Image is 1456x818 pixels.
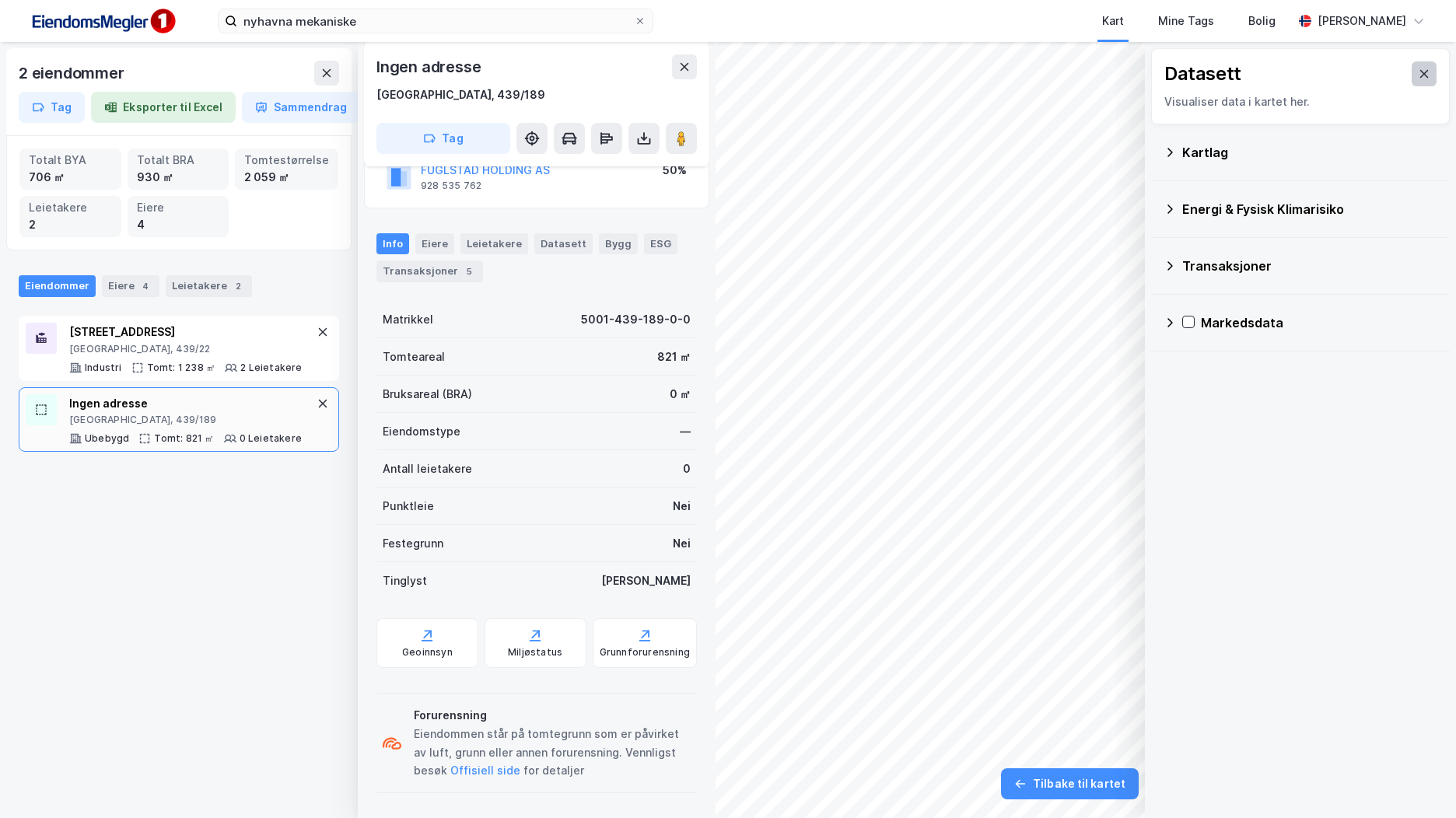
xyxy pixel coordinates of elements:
div: Energi & Fysisk Klimarisiko [1182,200,1437,218]
div: Festegrunn [383,534,443,553]
div: Nei [673,534,691,553]
div: Industri [85,362,122,374]
div: Datasett [1164,61,1241,86]
div: Tomtestørrelse [244,152,329,169]
div: 928 535 762 [421,180,481,192]
div: 0 Leietakere [240,432,302,445]
div: 2 [230,278,246,294]
button: Tag [376,123,510,154]
div: Bolig [1248,12,1276,30]
div: [STREET_ADDRESS] [69,323,303,341]
div: Ingen adresse [376,54,484,79]
div: Transaksjoner [376,260,483,282]
div: Markedsdata [1201,313,1437,332]
div: Datasett [534,233,593,253]
div: Transaksjoner [1182,257,1437,275]
div: Eiendomstype [383,422,460,441]
div: 2 [29,216,112,233]
iframe: Chat Widget [1378,743,1456,818]
div: 5 [461,264,477,279]
div: [GEOGRAPHIC_DATA], 439/189 [376,86,545,104]
button: Tilbake til kartet [1001,768,1139,799]
div: Totalt BRA [137,152,220,169]
div: Leietakere [166,275,252,297]
div: Eiendommer [19,275,96,297]
div: 50% [663,161,687,180]
div: [GEOGRAPHIC_DATA], 439/189 [69,414,302,426]
div: 4 [138,278,153,294]
div: Info [376,233,409,253]
div: 5001-439-189-0-0 [581,310,691,329]
img: F4PB6Px+NJ5v8B7XTbfpPpyloAAAAASUVORK5CYII= [25,4,180,39]
div: 821 ㎡ [657,348,691,366]
div: 2 Leietakere [240,362,302,374]
div: Eiere [102,275,159,297]
div: ESG [644,233,677,253]
div: Matrikkel [383,310,433,329]
div: Eiendommen står på tomtegrunn som er påvirket av luft, grunn eller annen forurensning. Vennligst ... [414,725,691,781]
div: Leietakere [460,233,528,253]
div: — [680,422,691,441]
div: Geoinnsyn [402,646,453,659]
div: Punktleie [383,497,434,516]
div: Eiere [415,233,454,253]
div: Leietakere [29,199,112,216]
div: Tomt: 1 238 ㎡ [147,362,216,374]
div: Bygg [599,233,638,253]
div: 930 ㎡ [137,169,220,186]
div: Mine Tags [1158,12,1214,30]
div: Grunnforurensning [600,646,690,659]
div: Bruksareal (BRA) [383,385,472,404]
div: 2 eiendommer [19,61,128,86]
div: Kartlag [1182,143,1437,162]
button: Sammendrag [242,92,360,123]
div: Ubebygd [85,432,129,445]
div: Kontrollprogram for chat [1378,743,1456,818]
div: Tomt: 821 ㎡ [154,432,214,445]
div: Miljøstatus [508,646,562,659]
div: Tomteareal [383,348,445,366]
div: Totalt BYA [29,152,112,169]
div: 4 [137,216,220,233]
div: 0 [683,460,691,478]
div: 2 059 ㎡ [244,169,329,186]
div: 706 ㎡ [29,169,112,186]
div: Tinglyst [383,572,427,590]
div: Ingen adresse [69,394,302,413]
div: Forurensning [414,706,691,725]
div: [PERSON_NAME] [601,572,691,590]
div: Nei [673,497,691,516]
div: Kart [1102,12,1124,30]
div: Visualiser data i kartet her. [1164,93,1437,111]
button: Tag [19,92,85,123]
input: Søk på adresse, matrikkel, gårdeiere, leietakere eller personer [237,9,634,33]
div: [PERSON_NAME] [1318,12,1406,30]
div: Eiere [137,199,220,216]
button: Eksporter til Excel [91,92,236,123]
div: 0 ㎡ [670,385,691,404]
div: [GEOGRAPHIC_DATA], 439/22 [69,343,303,355]
div: Antall leietakere [383,460,472,478]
